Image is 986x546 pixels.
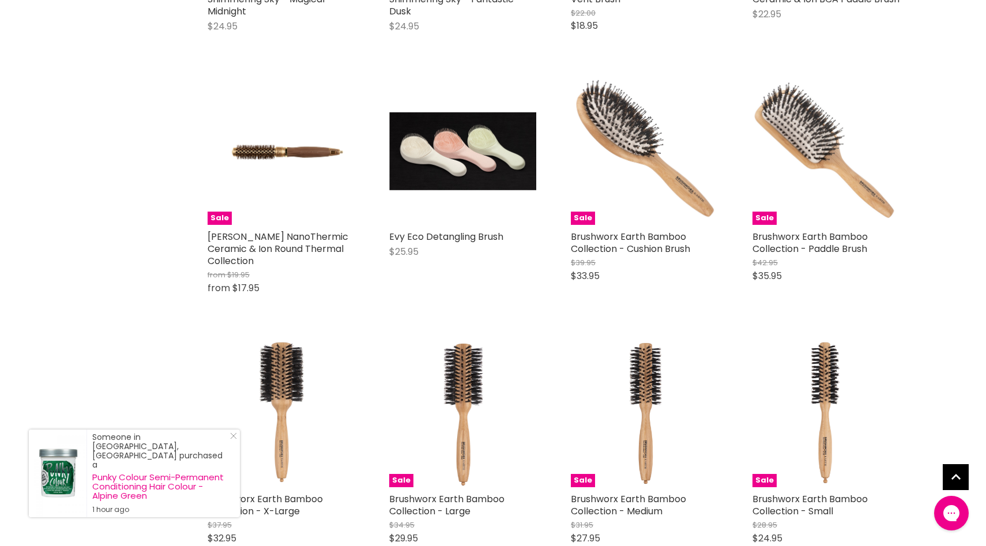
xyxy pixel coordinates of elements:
span: $19.95 [227,269,250,280]
a: Brushworx Earth Bamboo Collection - Paddle Brush [752,230,868,255]
iframe: Gorgias live chat messenger [928,492,974,534]
span: Sale [571,474,595,487]
a: Evy Eco Detangling Brush [389,230,503,243]
a: Olivia Garden NanoThermic Ceramic & Ion Round Thermal CollectionSale [208,78,355,225]
span: $35.95 [752,269,782,283]
a: Brushworx Earth Bamboo Collection - SmallSale [752,340,900,487]
span: $39.95 [571,257,596,268]
img: Brushworx Earth Bamboo Collection - Paddle Brush [752,81,900,221]
span: $24.95 [208,20,238,33]
small: 1 hour ago [92,505,228,514]
svg: Close Icon [230,432,237,439]
span: $17.95 [232,281,259,295]
img: Evy Eco Detangling Brush [389,112,536,190]
a: Brushworx Earth Bamboo Collection - Small [752,492,868,518]
img: Olivia Garden NanoThermic Ceramic & Ion Round Thermal Collection [208,127,355,176]
span: $18.95 [571,19,598,32]
a: [PERSON_NAME] NanoThermic Ceramic & Ion Round Thermal Collection [208,230,348,268]
span: Sale [571,212,595,225]
span: Sale [389,474,413,487]
span: $22.95 [752,7,781,21]
a: Evy Eco Detangling Brush [389,78,536,225]
span: $25.95 [389,245,419,258]
span: $32.95 [208,532,236,545]
img: Brushworx Earth Bamboo Collection - Cushion Brush [571,80,718,224]
img: Brushworx Earth Bamboo Collection - X-Large [255,340,307,487]
span: $33.95 [571,269,600,283]
span: from [208,281,230,295]
a: Close Notification [225,432,237,444]
span: $24.95 [389,20,419,33]
a: Brushworx Earth Bamboo Collection - Large [389,492,505,518]
a: Brushworx Earth Bamboo Collection - MediumSale [571,340,718,487]
a: Brushworx Earth Bamboo Collection - Cushion Brush [571,230,690,255]
a: Brushworx Earth Bamboo Collection - Cushion BrushSale [571,78,718,225]
span: from [208,269,225,280]
span: Sale [752,474,777,487]
span: $34.95 [389,519,415,530]
span: $29.95 [389,532,418,545]
span: $27.95 [571,532,600,545]
a: Brushworx Earth Bamboo Collection - LargeSale [389,340,536,487]
span: $24.95 [752,532,782,545]
div: Someone in [GEOGRAPHIC_DATA], [GEOGRAPHIC_DATA] purchased a [92,432,228,514]
a: Brushworx Earth Bamboo Collection - X-LargeSale [208,340,355,487]
a: Brushworx Earth Bamboo Collection - Medium [571,492,686,518]
span: Sale [752,212,777,225]
span: $37.95 [208,519,232,530]
span: $31.95 [571,519,593,530]
a: Visit product page [29,430,86,517]
img: Brushworx Earth Bamboo Collection - Small [804,340,847,487]
span: $28.95 [752,519,777,530]
a: Brushworx Earth Bamboo Collection - Paddle BrushSale [752,78,900,225]
a: Brushworx Earth Bamboo Collection - X-Large [208,492,323,518]
a: Punky Colour Semi-Permanent Conditioning Hair Colour - Alpine Green [92,473,228,500]
span: Sale [208,212,232,225]
span: $42.95 [752,257,778,268]
span: $22.00 [571,7,596,18]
